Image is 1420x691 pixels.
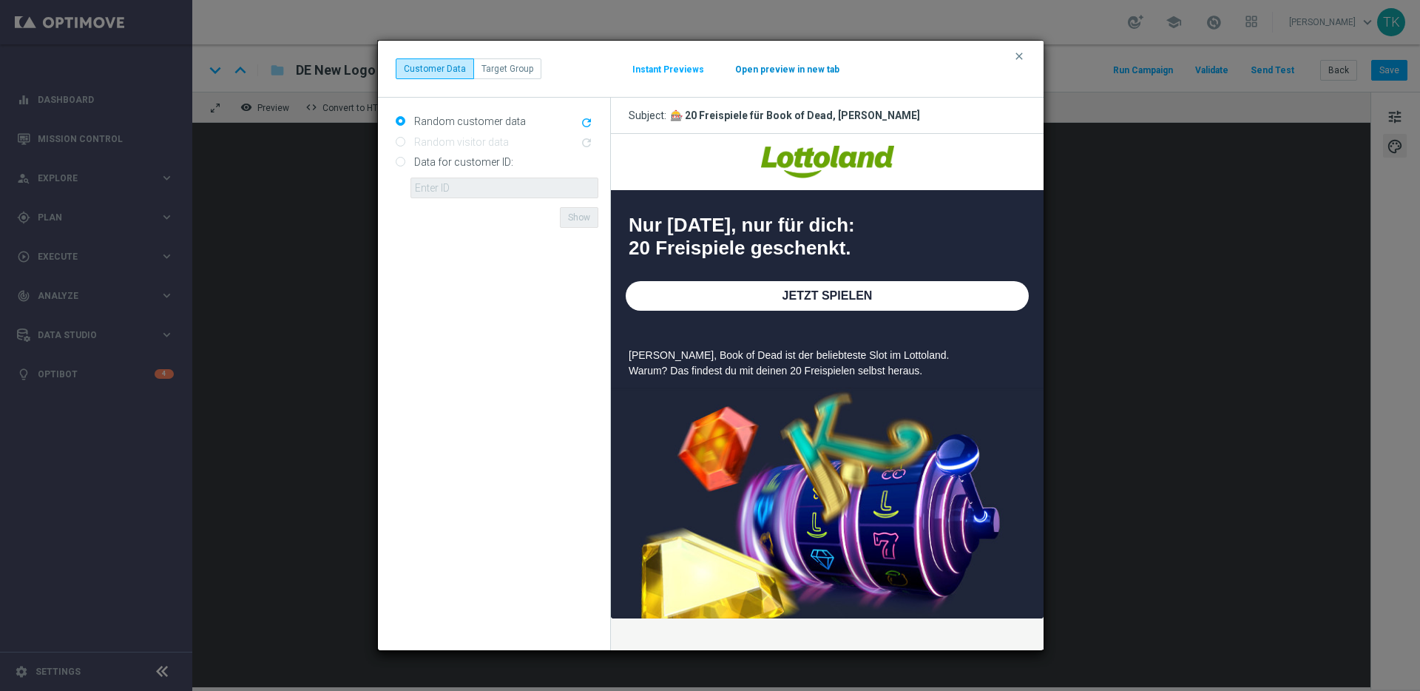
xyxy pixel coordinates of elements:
a: JETZT SPIELEN [15,155,418,168]
label: Random visitor data [410,135,509,149]
input: Enter ID [410,178,598,198]
p: Carola, Book of Dead ist der beliebteste Slot im Lottoland. Warum? Das findest du mit deinen 20 F... [18,214,415,245]
strong: JETZT SPIELEN [172,155,262,168]
button: Instant Previews [632,64,705,75]
span: Nur [DATE], nur für dich: 20 Freispiele geschenkt. [18,80,244,125]
img: Lottoland [150,12,283,44]
label: Data for customer ID: [410,155,513,169]
button: clear [1012,50,1029,63]
button: Target Group [473,58,541,79]
div: 🎰 20 Freispiele für Book of Dead, [PERSON_NAME] [670,109,920,122]
i: clear [1013,50,1025,62]
p: [PERSON_NAME], Book of Dead ist der beliebteste Slot im Lottoland. Warum? Das findest du mit dein... [18,214,415,245]
button: Open preview in new tab [734,64,840,75]
button: Customer Data [396,58,474,79]
span: Subject: [629,109,670,122]
div: ... [396,58,541,79]
button: Show [560,207,598,228]
i: refresh [580,116,593,129]
label: Random customer data [410,115,526,128]
button: refresh [578,115,598,132]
